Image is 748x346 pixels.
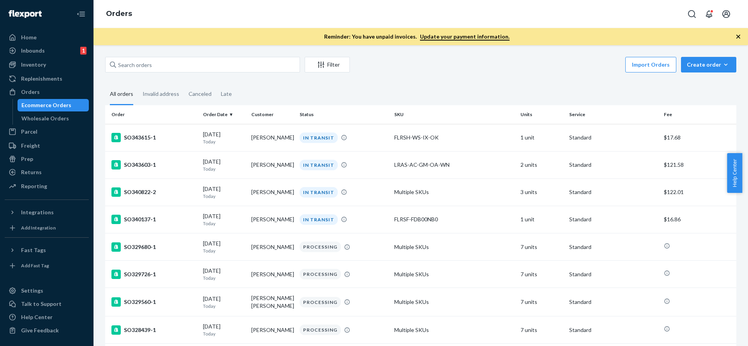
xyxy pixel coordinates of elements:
div: Fast Tags [21,246,46,254]
td: 3 units [517,178,566,206]
div: PROCESSING [300,242,341,252]
p: Today [203,303,245,309]
td: 7 units [517,316,566,344]
button: Help Center [727,153,742,193]
div: [DATE] [203,323,245,337]
p: Standard [569,134,658,141]
a: Home [5,31,89,44]
th: Service [566,105,661,124]
td: 7 units [517,233,566,261]
div: All orders [110,84,133,105]
button: Talk to Support [5,298,89,310]
a: Reporting [5,180,89,192]
div: IN TRANSIT [300,214,338,225]
p: Standard [569,326,658,334]
p: Reminder: You have unpaid invoices. [324,33,510,41]
th: Status [296,105,391,124]
div: [DATE] [203,158,245,172]
div: LRAS-AC-GM-OA-WN [394,161,514,169]
p: Standard [569,188,658,196]
td: $17.68 [661,124,736,151]
a: Parcel [5,125,89,138]
td: Multiple SKUs [391,233,517,261]
div: IN TRANSIT [300,132,338,143]
td: [PERSON_NAME] [248,316,296,344]
td: [PERSON_NAME] [248,206,296,233]
td: Multiple SKUs [391,261,517,288]
div: [DATE] [203,240,245,254]
img: Flexport logo [9,10,42,18]
div: [DATE] [203,295,245,309]
p: Standard [569,215,658,223]
a: Ecommerce Orders [18,99,89,111]
td: 7 units [517,288,566,316]
td: Multiple SKUs [391,316,517,344]
input: Search orders [105,57,300,72]
p: Standard [569,243,658,251]
td: 1 unit [517,124,566,151]
div: Canceled [189,84,212,104]
p: Today [203,220,245,227]
p: Standard [569,161,658,169]
div: SO340137-1 [111,215,197,224]
th: Fee [661,105,736,124]
td: [PERSON_NAME] [248,124,296,151]
button: Open Search Box [684,6,700,22]
div: [DATE] [203,267,245,281]
a: Orders [106,9,132,18]
div: Inventory [21,61,46,69]
p: Today [203,138,245,145]
th: Units [517,105,566,124]
td: [PERSON_NAME] [248,261,296,288]
a: Inbounds1 [5,44,89,57]
div: [DATE] [203,131,245,145]
div: IN TRANSIT [300,160,338,170]
a: Wholesale Orders [18,112,89,125]
a: Returns [5,166,89,178]
td: [PERSON_NAME] [248,151,296,178]
button: Filter [305,57,350,72]
a: Inventory [5,58,89,71]
td: $16.86 [661,206,736,233]
a: Add Integration [5,222,89,234]
div: Help Center [21,313,53,321]
div: 1 [80,47,86,55]
div: Add Fast Tag [21,262,49,269]
p: Standard [569,270,658,278]
button: Import Orders [625,57,676,72]
div: Reporting [21,182,47,190]
div: Late [221,84,232,104]
p: Today [203,166,245,172]
td: Multiple SKUs [391,178,517,206]
td: [PERSON_NAME] [248,233,296,261]
p: Today [203,330,245,337]
td: Multiple SKUs [391,288,517,316]
div: Inbounds [21,47,45,55]
div: PROCESSING [300,297,341,307]
th: SKU [391,105,517,124]
td: [PERSON_NAME] [248,178,296,206]
div: SO343615-1 [111,133,197,142]
a: Settings [5,284,89,297]
button: Create order [681,57,736,72]
div: SO343603-1 [111,160,197,169]
a: Help Center [5,311,89,323]
td: [PERSON_NAME] [PERSON_NAME] [248,288,296,316]
div: SO340822-2 [111,187,197,197]
div: PROCESSING [300,325,341,335]
div: Prep [21,155,33,163]
a: Prep [5,153,89,165]
div: Add Integration [21,224,56,231]
div: SO329560-1 [111,297,197,307]
td: $122.01 [661,178,736,206]
button: Integrations [5,206,89,219]
div: Give Feedback [21,327,59,334]
th: Order Date [200,105,248,124]
div: Filter [305,61,349,69]
p: Standard [569,298,658,306]
div: Customer [251,111,293,118]
ol: breadcrumbs [100,3,138,25]
button: Open notifications [701,6,717,22]
p: Today [203,247,245,254]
